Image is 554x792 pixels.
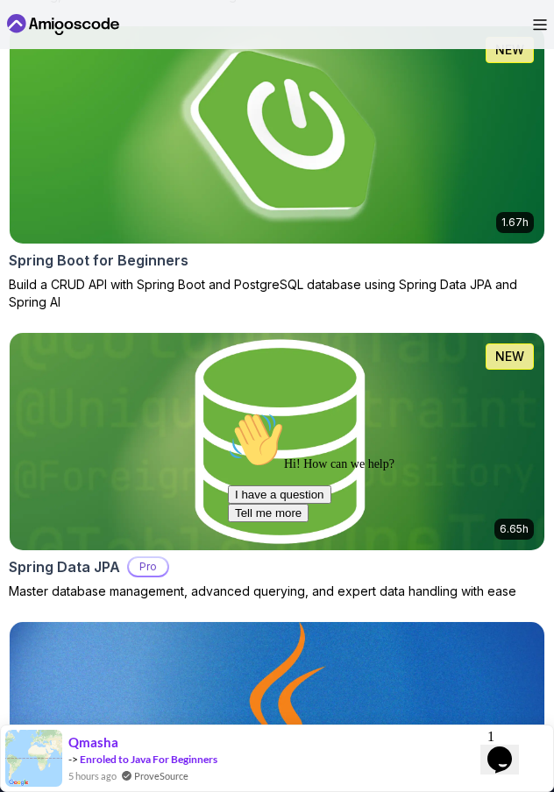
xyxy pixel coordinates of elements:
[9,250,188,271] h2: Spring Boot for Beginners
[9,276,545,311] p: Build a CRUD API with Spring Boot and PostgreSQL database using Spring Data JPA and Spring AI
[9,556,120,577] h2: Spring Data JPA
[68,735,118,750] span: Qmasha
[68,753,78,766] span: ->
[7,81,110,99] button: I have a question
[7,53,174,66] span: Hi! How can we help?
[7,7,323,117] div: 👋Hi! How can we help?I have a questionTell me more
[68,768,117,783] span: 5 hours ago
[80,753,217,766] a: Enroled to Java For Beginners
[501,216,529,230] p: 1.67h
[9,583,545,600] p: Master database management, advanced querying, and expert data handling with ease
[495,348,524,365] p: NEW
[533,19,547,31] button: Open Menu
[9,25,545,311] a: Spring Boot for Beginners card1.67hNEWSpring Boot for BeginnersBuild a CRUD API with Spring Boot ...
[9,332,545,600] a: Spring Data JPA card6.65hNEWSpring Data JPAProMaster database management, advanced querying, and ...
[7,7,63,63] img: :wave:
[5,730,62,787] img: provesource social proof notification image
[480,722,536,774] iframe: chat widget
[221,405,536,713] iframe: chat widget
[10,333,544,550] img: Spring Data JPA card
[134,768,188,783] a: ProveSource
[129,558,167,576] p: Pro
[495,41,524,59] p: NEW
[10,26,544,244] img: Spring Boot for Beginners card
[7,99,88,117] button: Tell me more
